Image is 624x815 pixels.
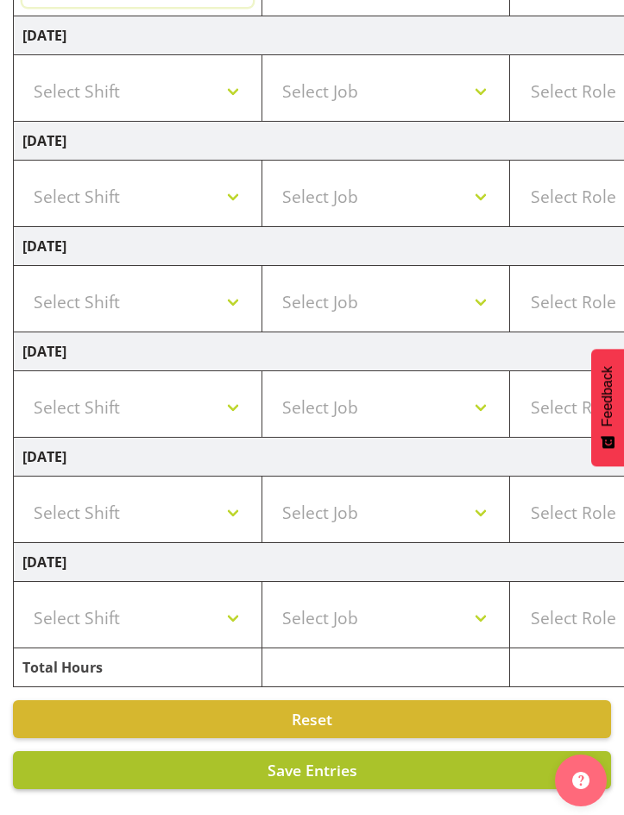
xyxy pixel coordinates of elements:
span: Save Entries [268,760,357,780]
button: Save Entries [13,751,611,789]
span: Feedback [600,366,615,426]
button: Feedback - Show survey [591,349,624,466]
img: help-xxl-2.png [572,772,589,789]
td: Total Hours [14,648,262,687]
span: Reset [292,709,332,730]
button: Reset [13,700,611,738]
